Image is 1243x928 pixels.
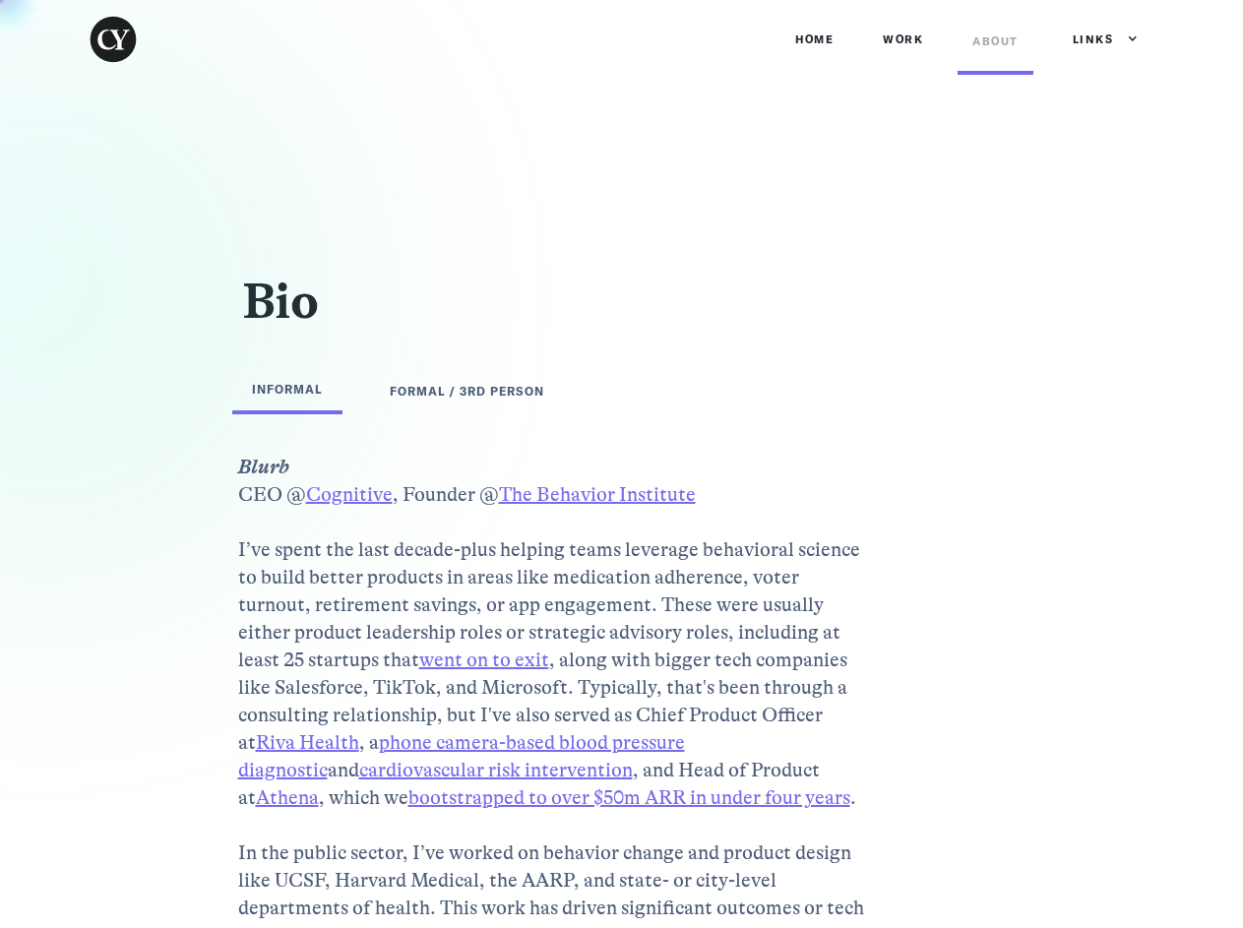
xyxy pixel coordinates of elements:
a: ABOUT [958,12,1033,75]
a: Athena [256,786,319,809]
a: home [86,12,165,67]
div: Links [1073,30,1114,49]
a: went on to exit [419,649,549,671]
div: Links [1053,10,1139,69]
em: Blurb [238,454,868,481]
div: FORMAL / 3rd PERSON [390,381,544,401]
a: Work [868,10,938,69]
a: Cognitive [306,483,393,506]
a: Riva Health [256,731,359,754]
a: phone camera-based blood pressure diagnostic [238,731,685,781]
a: The Behavior Institute‍ [499,483,696,506]
div: INFORMAL [252,379,323,399]
a: Home [780,10,848,69]
a: bootstrapped to over $50m ARR in under four years [408,786,850,809]
a: cardiovascular risk intervention [359,759,633,781]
